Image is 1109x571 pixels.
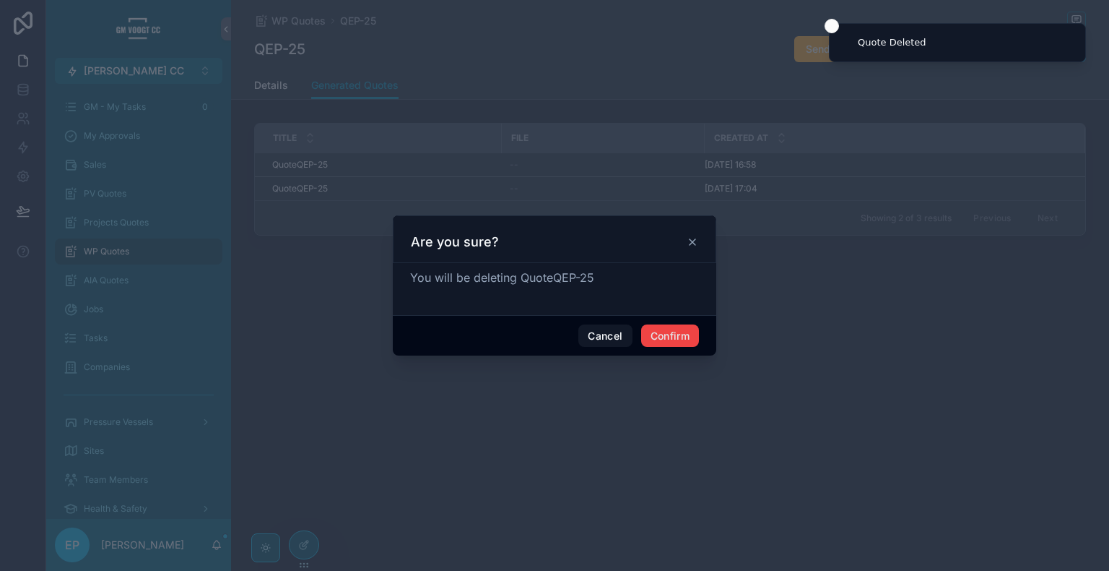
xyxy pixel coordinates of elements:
h3: Are you sure? [411,233,499,251]
button: Confirm [641,325,699,348]
button: Cancel [578,325,632,348]
button: Close toast [825,19,839,33]
span: You will be deleting QuoteQEP-25 [410,270,594,285]
div: Quote Deleted [858,35,926,50]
